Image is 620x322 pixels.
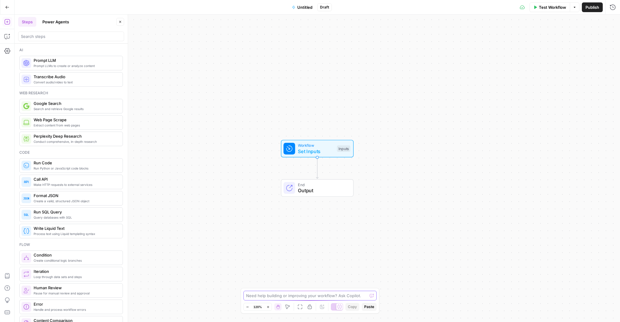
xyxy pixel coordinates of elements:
[298,143,334,148] span: Workflow
[34,301,118,307] span: Error
[34,57,118,63] span: Prompt LLM
[34,139,118,144] span: Conduct comprehensive, in-depth research
[34,106,118,111] span: Search and retrieve Google results
[34,193,118,199] span: Format JSON
[34,199,118,203] span: Create a valid, structured JSON object
[19,47,123,53] div: Ai
[348,304,357,310] span: Copy
[261,140,374,157] div: WorkflowSet InputsInputs
[297,4,312,10] span: Untitled
[34,74,118,80] span: Transcribe Audio
[320,5,329,10] span: Draft
[298,187,347,194] span: Output
[345,303,359,311] button: Copy
[18,17,36,27] button: Steps
[298,148,334,155] span: Set Inputs
[34,176,118,182] span: Call API
[34,209,118,215] span: Run SQL Query
[19,90,123,96] div: Web research
[34,160,118,166] span: Run Code
[34,100,118,106] span: Google Search
[261,179,374,197] div: EndOutput
[34,231,118,236] span: Process text using Liquid templating syntax
[34,291,118,296] span: Pause for manual review and approval
[34,215,118,220] span: Query databases with SQL
[34,117,118,123] span: Web Page Scrape
[34,123,118,128] span: Extract content from web pages
[34,133,118,139] span: Perplexity Deep Research
[337,145,350,152] div: Inputs
[539,4,566,10] span: Test Workflow
[529,2,570,12] button: Test Workflow
[34,307,118,312] span: Handle and process workflow errors
[34,285,118,291] span: Human Review
[19,242,123,247] div: Flow
[34,225,118,231] span: Write Liquid Text
[316,157,318,179] g: Edge from start to end
[34,80,118,85] span: Convert audio/video to text
[39,17,73,27] button: Power Agents
[585,4,599,10] span: Publish
[288,2,316,12] button: Untitled
[253,304,262,309] span: 120%
[582,2,603,12] button: Publish
[34,274,118,279] span: Loop through data sets and steps
[34,63,118,68] span: Prompt LLMs to create or analyze content
[34,252,118,258] span: Condition
[364,304,374,310] span: Paste
[34,258,118,263] span: Create conditional logic branches
[34,166,118,171] span: Run Python or JavaScript code blocks
[362,303,377,311] button: Paste
[34,182,118,187] span: Make HTTP requests to external services
[21,33,121,39] input: Search steps
[298,182,347,187] span: End
[34,268,118,274] span: Iteration
[19,150,123,155] div: Code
